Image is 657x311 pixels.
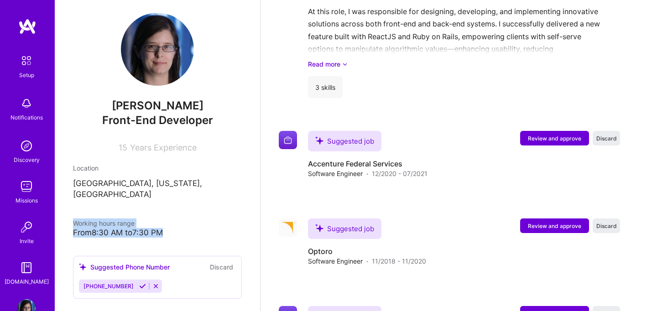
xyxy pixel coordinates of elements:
[308,131,381,151] div: Suggested job
[279,131,297,149] img: Company logo
[308,218,381,239] div: Suggested job
[16,196,38,205] div: Missions
[528,135,581,142] span: Review and approve
[17,94,36,113] img: bell
[308,76,343,98] div: 3 skills
[130,143,197,152] span: Years Experience
[5,277,49,286] div: [DOMAIN_NAME]
[308,59,620,69] a: Read more
[593,131,620,145] button: Discard
[308,256,363,266] span: Software Engineer
[79,263,87,271] i: icon SuggestedTeams
[308,159,428,169] h4: Accenture Federal Services
[596,135,617,142] span: Discard
[17,259,36,277] img: guide book
[19,70,34,80] div: Setup
[83,283,134,290] span: [PHONE_NUMBER]
[279,218,297,237] img: Company logo
[308,246,426,256] h4: Optoro
[73,228,242,238] div: From 8:30 AM to 7:30 PM
[20,236,34,246] div: Invite
[342,59,348,69] i: icon ArrowDownSecondaryDark
[17,51,36,70] img: setup
[17,177,36,196] img: teamwork
[14,155,40,165] div: Discovery
[528,222,581,230] span: Review and approve
[152,283,159,290] i: Reject
[593,218,620,233] button: Discard
[73,178,242,200] p: [GEOGRAPHIC_DATA], [US_STATE], [GEOGRAPHIC_DATA]
[315,136,323,145] i: icon SuggestedTeams
[102,114,213,127] span: Front-End Developer
[596,222,617,230] span: Discard
[520,131,589,145] button: Review and approve
[366,256,368,266] span: ·
[18,18,36,35] img: logo
[207,262,236,272] button: Discard
[73,163,242,173] div: Location
[308,169,363,178] span: Software Engineer
[366,169,368,178] span: ·
[17,137,36,155] img: discovery
[372,256,426,266] span: 11/2018 - 11/2020
[315,224,323,232] i: icon SuggestedTeams
[17,218,36,236] img: Invite
[372,169,428,178] span: 12/2020 - 07/2021
[520,218,589,233] button: Review and approve
[73,99,242,113] span: [PERSON_NAME]
[10,113,43,122] div: Notifications
[79,262,170,272] div: Suggested Phone Number
[121,13,194,86] img: User Avatar
[139,283,146,290] i: Accept
[119,143,127,152] span: 15
[73,219,135,227] span: Working hours range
